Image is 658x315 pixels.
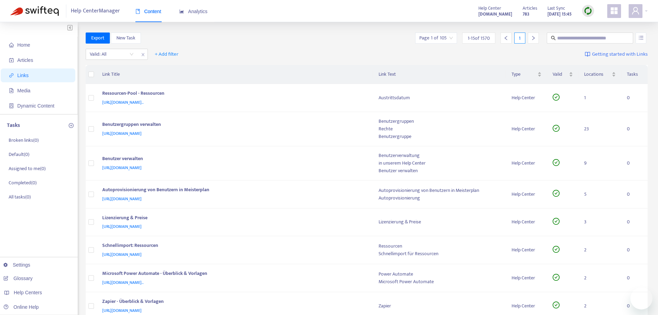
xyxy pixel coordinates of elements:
[579,264,621,292] td: 2
[379,125,500,133] div: Rechte
[547,65,579,84] th: Valid
[17,42,30,48] span: Home
[102,214,365,223] div: Lizenzierung & Preise
[135,9,161,14] span: Content
[116,34,135,42] span: New Task
[547,10,572,18] strong: [DATE] 15:45
[531,36,536,40] span: right
[7,121,20,130] p: Tasks
[379,94,500,102] div: Austrittsdatum
[379,159,500,167] div: in unserem Help Center
[102,186,365,195] div: Autoprovisionierung von Benutzern in Meisterplan
[9,58,14,63] span: account-book
[553,218,560,225] span: check-circle
[17,103,54,109] span: Dynamic Content
[379,250,500,258] div: Schnellimport für Ressourcen
[102,121,365,130] div: Benutzergruppen verwalten
[102,90,365,99] div: Ressourcen-Pool - Ressourcen
[102,130,142,137] span: [URL][DOMAIN_NAME]
[69,123,74,128] span: plus-circle
[610,7,618,15] span: appstore
[102,223,142,230] span: [URL][DOMAIN_NAME]
[102,195,142,202] span: [URL][DOMAIN_NAME]
[512,302,542,310] div: Help Center
[584,71,610,78] span: Locations
[553,71,568,78] span: Valid
[512,159,542,167] div: Help Center
[579,236,621,264] td: 2
[379,187,500,194] div: Autoprovisionierung von Benutzern in Meisterplan
[584,7,592,15] img: sync.dc5367851b00ba804db3.png
[150,49,184,60] button: + Add filter
[478,4,501,12] span: Help Center
[553,94,560,101] span: check-circle
[9,73,14,78] span: link
[139,50,147,59] span: close
[506,65,547,84] th: Type
[512,94,542,102] div: Help Center
[9,88,14,93] span: file-image
[155,50,179,58] span: + Add filter
[547,4,565,12] span: Last Sync
[579,112,621,146] td: 23
[514,33,525,44] div: 1
[10,6,59,16] img: Swifteq
[9,151,29,158] p: Default ( 0 )
[91,34,104,42] span: Export
[636,33,646,44] button: unordered-list
[179,9,208,14] span: Analytics
[71,4,120,18] span: Help Center Manager
[512,71,536,78] span: Type
[17,57,33,63] span: Articles
[579,146,621,180] td: 9
[379,133,500,140] div: Benutzergruppe
[621,146,648,180] td: 0
[102,279,144,286] span: [URL][DOMAIN_NAME]..
[512,246,542,254] div: Help Center
[478,10,512,18] a: [DOMAIN_NAME]
[102,164,142,171] span: [URL][DOMAIN_NAME]
[585,52,590,57] img: image-link
[379,152,500,159] div: Benutzerverwaltung
[3,304,39,310] a: Online Help
[592,50,648,58] span: Getting started with Links
[102,99,144,106] span: [URL][DOMAIN_NAME]..
[9,43,14,47] span: home
[553,274,560,281] span: check-circle
[102,298,365,307] div: Zapier - Überblick & Vorlagen
[9,179,37,186] p: Completed ( 0 )
[553,190,560,197] span: check-circle
[631,7,640,15] span: user
[9,137,39,144] p: Broken links ( 0 )
[579,180,621,209] td: 5
[553,125,560,132] span: check-circle
[3,262,30,268] a: Settings
[523,10,530,18] strong: 783
[9,193,31,201] p: All tasks ( 0 )
[621,209,648,237] td: 0
[621,236,648,264] td: 0
[17,88,30,93] span: Media
[102,307,142,314] span: [URL][DOMAIN_NAME]
[379,167,500,175] div: Benutzer verwalten
[621,180,648,209] td: 0
[553,159,560,166] span: check-circle
[379,302,500,310] div: Zapier
[9,165,46,172] p: Assigned to me ( 0 )
[512,125,542,133] div: Help Center
[523,4,537,12] span: Articles
[621,264,648,292] td: 0
[102,242,365,251] div: Schnellimport: Ressourcen
[621,112,648,146] td: 0
[17,73,29,78] span: Links
[3,276,32,281] a: Glossary
[579,209,621,237] td: 3
[579,84,621,112] td: 1
[553,246,560,253] span: check-circle
[585,49,648,60] a: Getting started with Links
[97,65,373,84] th: Link Title
[504,36,508,40] span: left
[512,218,542,226] div: Help Center
[102,270,365,279] div: Microsoft Power Automate - Überblick & Vorlagen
